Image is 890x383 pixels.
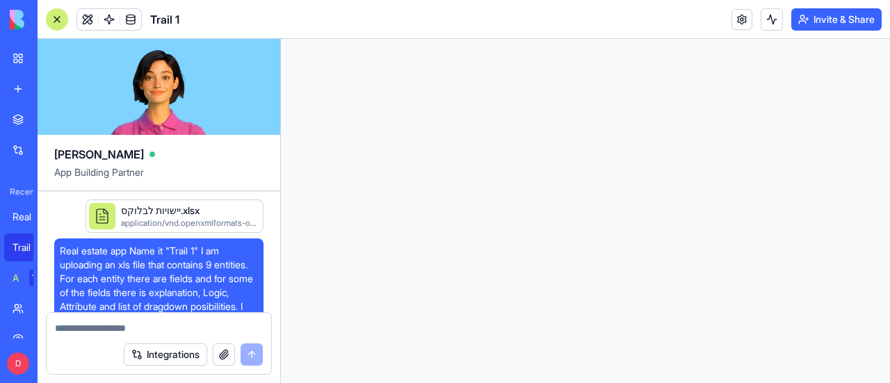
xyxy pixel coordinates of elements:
span: Recent [4,186,33,197]
button: Integrations [124,343,207,366]
div: יישויות לבלוקס.xlsx [121,204,257,218]
img: logo [10,10,96,29]
div: AI Logo Generator [13,271,19,285]
div: Trail 1 [13,241,51,254]
div: application/vnd.openxmlformats-officedocument.spreadsheetml.sheet [121,218,257,229]
span: [PERSON_NAME] [54,146,144,163]
a: Trail 1 [4,234,60,261]
span: App Building Partner [54,165,264,190]
a: AI Logo GeneratorTRY [4,264,60,292]
a: Real Estate AI Assistant [4,203,60,231]
span: D [7,352,29,375]
div: TRY [29,270,51,286]
div: Real Estate AI Assistant [13,210,51,224]
button: Invite & Share [791,8,882,31]
span: Trail 1 [150,11,179,28]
